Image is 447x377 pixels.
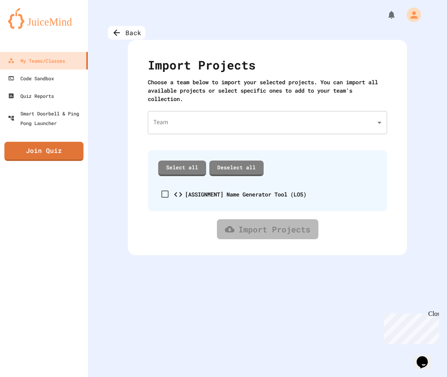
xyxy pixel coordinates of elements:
iframe: chat widget [381,310,439,344]
a: Import Projects [217,219,318,239]
div: [ASSIGNMENT] Name Generator Tool (LO5) [185,190,306,198]
div: My Notifications [372,8,398,22]
div: Import Projects [148,56,387,78]
div: Smart Doorbell & Ping Pong Launcher [8,109,85,128]
div: Code Sandbox [8,73,54,83]
div: My Account [398,6,423,24]
a: Select all [158,161,206,177]
a: Deselect all [209,161,264,177]
div: Choose a team below to import your selected projects. You can import all available projects or se... [148,78,387,103]
div: Quiz Reports [8,91,54,101]
div: Chat with us now!Close [3,3,55,51]
div: Back [108,26,145,40]
a: Join Quiz [4,142,83,161]
iframe: chat widget [413,345,439,369]
img: logo-orange.svg [8,8,80,29]
div: My Teams/Classes [8,56,65,65]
